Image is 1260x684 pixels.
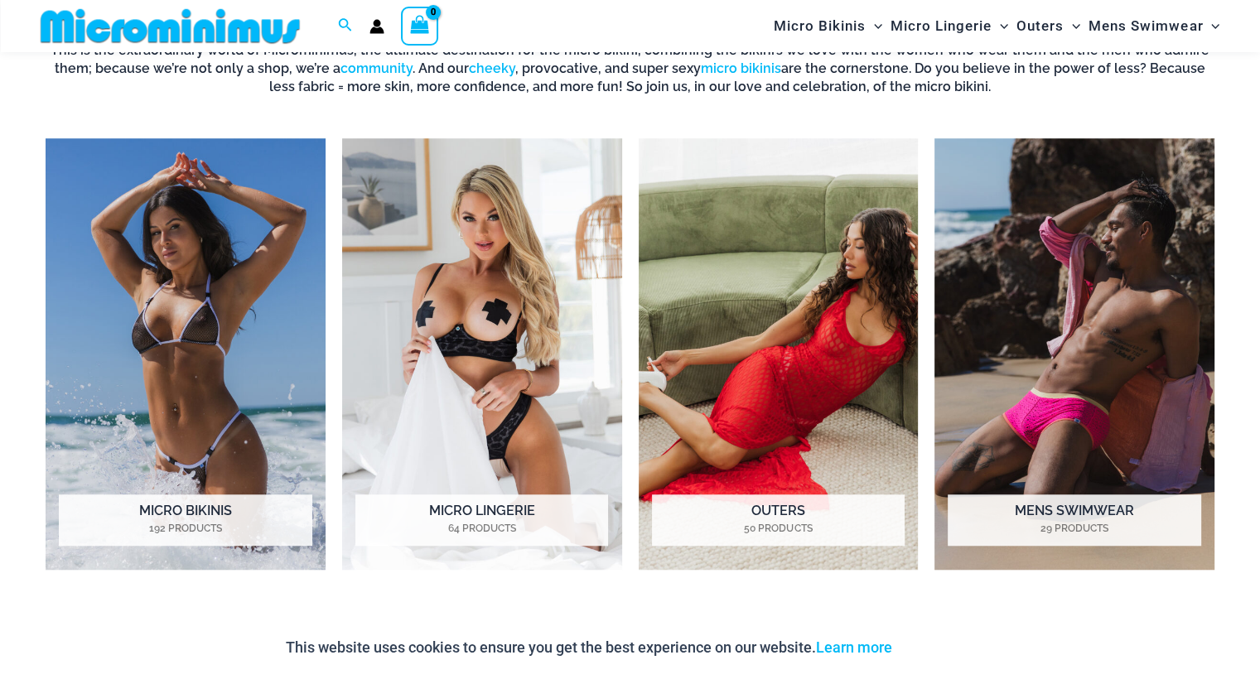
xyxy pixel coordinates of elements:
[639,138,919,570] img: Outers
[905,628,975,667] button: Accept
[369,19,384,34] a: Account icon link
[767,2,1227,50] nav: Site Navigation
[46,41,1214,97] h6: This is the extraordinary world of Microminimus, the ultimate destination for the micro bikini, c...
[816,638,892,656] a: Learn more
[934,138,1214,570] a: Visit product category Mens Swimwear
[948,521,1200,536] mark: 29 Products
[338,16,353,36] a: Search icon link
[46,138,326,570] img: Micro Bikinis
[355,521,608,536] mark: 64 Products
[948,494,1200,546] h2: Mens Swimwear
[652,521,905,536] mark: 50 Products
[934,138,1214,570] img: Mens Swimwear
[886,5,1012,47] a: Micro LingerieMenu ToggleMenu Toggle
[774,5,866,47] span: Micro Bikinis
[46,138,326,570] a: Visit product category Micro Bikinis
[342,138,622,570] a: Visit product category Micro Lingerie
[34,7,307,45] img: MM SHOP LOGO FLAT
[639,138,919,570] a: Visit product category Outers
[652,494,905,546] h2: Outers
[1064,5,1080,47] span: Menu Toggle
[342,138,622,570] img: Micro Lingerie
[891,5,992,47] span: Micro Lingerie
[340,60,413,76] a: community
[355,494,608,546] h2: Micro Lingerie
[59,494,311,546] h2: Micro Bikinis
[1089,5,1203,47] span: Mens Swimwear
[992,5,1008,47] span: Menu Toggle
[1084,5,1224,47] a: Mens SwimwearMenu ToggleMenu Toggle
[1203,5,1219,47] span: Menu Toggle
[770,5,886,47] a: Micro BikinisMenu ToggleMenu Toggle
[401,7,439,45] a: View Shopping Cart, empty
[286,635,892,660] p: This website uses cookies to ensure you get the best experience on our website.
[469,60,515,76] a: cheeky
[59,521,311,536] mark: 192 Products
[1012,5,1084,47] a: OutersMenu ToggleMenu Toggle
[1016,5,1064,47] span: Outers
[701,60,781,76] a: micro bikinis
[866,5,882,47] span: Menu Toggle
